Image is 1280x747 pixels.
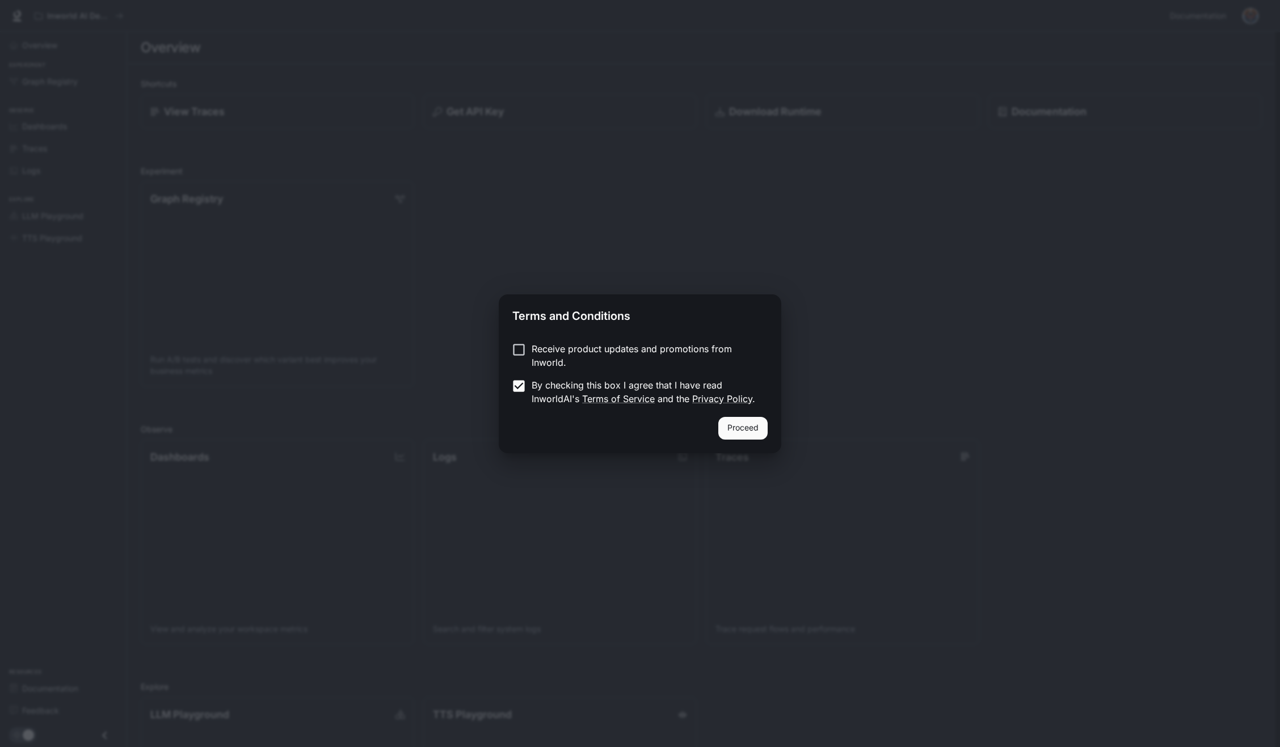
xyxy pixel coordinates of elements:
button: Proceed [718,417,768,440]
h2: Terms and Conditions [499,294,781,333]
a: Privacy Policy [692,393,752,404]
a: Terms of Service [582,393,655,404]
p: Receive product updates and promotions from Inworld. [532,342,759,369]
p: By checking this box I agree that I have read InworldAI's and the . [532,378,759,406]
